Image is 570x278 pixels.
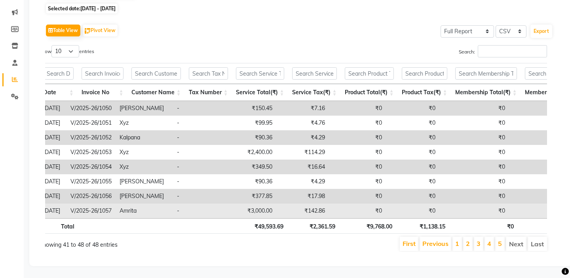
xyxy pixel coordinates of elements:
input: Search Product Total(₹) [345,67,394,80]
th: Invoice No: activate to sort column ascending [78,84,127,101]
td: [DATE] [39,145,66,160]
td: V/2025-26/1052 [66,130,116,145]
input: Search Membership Total(₹) [455,67,517,80]
td: [DATE] [39,204,66,218]
a: 2 [466,240,470,248]
td: ₹0 [386,204,439,218]
input: Search Tax Number [189,67,228,80]
td: [PERSON_NAME] [116,101,173,116]
td: [DATE] [39,116,66,130]
th: Tax Number: activate to sort column ascending [185,84,232,101]
td: [PERSON_NAME] [116,189,173,204]
td: ₹150.45 [220,101,276,116]
th: Total [39,218,78,234]
td: ₹377.85 [220,189,276,204]
td: V/2025-26/1053 [66,145,116,160]
th: ₹9,768.00 [339,218,396,234]
a: 1 [455,240,459,248]
td: ₹0 [439,189,509,204]
td: ₹99.95 [220,116,276,130]
td: ₹4.76 [276,116,329,130]
td: - [173,204,220,218]
td: V/2025-26/1051 [66,116,116,130]
input: Search Invoice No [82,67,123,80]
td: [DATE] [39,101,66,116]
td: ₹2,400.00 [220,145,276,160]
a: 5 [498,240,502,248]
select: Showentries [51,45,79,57]
td: - [173,145,220,160]
td: ₹17.98 [276,189,329,204]
td: [DATE] [39,160,66,174]
td: ₹16.64 [276,160,329,174]
th: ₹1,138.15 [396,218,449,234]
td: ₹0 [329,130,386,145]
td: ₹0 [329,174,386,189]
td: - [173,189,220,204]
td: ₹0 [439,116,509,130]
td: - [173,116,220,130]
a: Previous [422,240,448,248]
td: ₹0 [329,116,386,130]
td: ₹7.16 [276,101,329,116]
td: [PERSON_NAME] [116,174,173,189]
button: Pivot View [83,25,118,36]
td: ₹0 [386,145,439,160]
td: - [173,101,220,116]
td: ₹0 [439,204,509,218]
img: pivot.png [85,28,91,34]
td: ₹4.29 [276,130,329,145]
input: Search Date [43,67,74,80]
td: ₹0 [386,130,439,145]
span: [DATE] - [DATE] [80,6,116,11]
td: ₹3,000.00 [220,204,276,218]
td: ₹0 [439,130,509,145]
td: V/2025-26/1056 [66,189,116,204]
td: Kalpana [116,130,173,145]
th: Service Total(₹): activate to sort column ascending [232,84,288,101]
td: ₹0 [386,189,439,204]
button: Export [530,25,552,38]
th: Product Tax(₹): activate to sort column ascending [398,84,451,101]
td: ₹0 [329,145,386,160]
td: [DATE] [39,189,66,204]
td: ₹90.36 [220,130,276,145]
input: Search Customer Name [131,67,181,80]
td: ₹0 [439,160,509,174]
td: ₹142.86 [276,204,329,218]
td: V/2025-26/1055 [66,174,116,189]
td: ₹0 [386,101,439,116]
td: ₹4.29 [276,174,329,189]
td: ₹0 [329,101,386,116]
td: Xyz [116,116,173,130]
td: - [173,174,220,189]
td: ₹0 [329,204,386,218]
td: [DATE] [39,174,66,189]
td: ₹0 [439,174,509,189]
a: First [403,240,416,248]
th: ₹2,361.59 [287,218,339,234]
td: ₹349.50 [220,160,276,174]
th: ₹49,593.69 [232,218,287,234]
input: Search Service Tax(₹) [292,67,337,80]
td: Amrita [116,204,173,218]
button: Table View [46,25,80,36]
td: ₹0 [329,160,386,174]
td: [DATE] [39,130,66,145]
th: Customer Name: activate to sort column ascending [127,84,185,101]
div: Showing 41 to 48 of 48 entries [39,236,244,249]
label: Search: [459,45,547,57]
td: Xyz [116,160,173,174]
input: Search Service Total(₹) [236,67,284,80]
td: V/2025-26/1054 [66,160,116,174]
td: ₹0 [439,145,509,160]
td: ₹0 [329,189,386,204]
th: ₹0 [449,218,518,234]
td: ₹0 [386,174,439,189]
label: Show entries [39,45,94,57]
td: V/2025-26/1050 [66,101,116,116]
td: ₹0 [386,116,439,130]
a: 4 [487,240,491,248]
td: ₹0 [439,101,509,116]
td: ₹90.36 [220,174,276,189]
